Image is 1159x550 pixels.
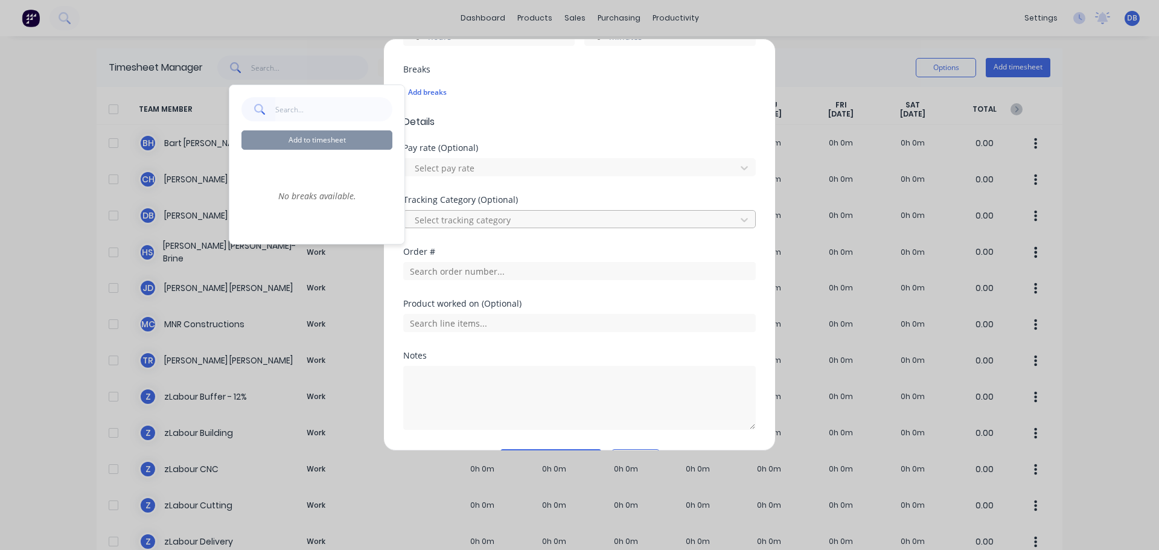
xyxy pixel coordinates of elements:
div: Pay rate (Optional) [403,144,756,152]
div: Notes [403,351,756,360]
div: Product worked on (Optional) [403,299,756,308]
button: Add to timesheet [241,130,392,150]
div: Tracking Category (Optional) [403,196,756,204]
div: No breaks available. [241,159,392,232]
button: Cancel [611,449,660,468]
span: Details [403,115,756,129]
input: Search... [275,97,393,121]
input: Search line items... [403,314,756,332]
div: Add breaks [408,85,751,100]
div: Breaks [403,65,756,74]
button: Add manual time entry [500,449,602,468]
div: Order # [403,248,756,256]
input: Search order number... [403,262,756,280]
